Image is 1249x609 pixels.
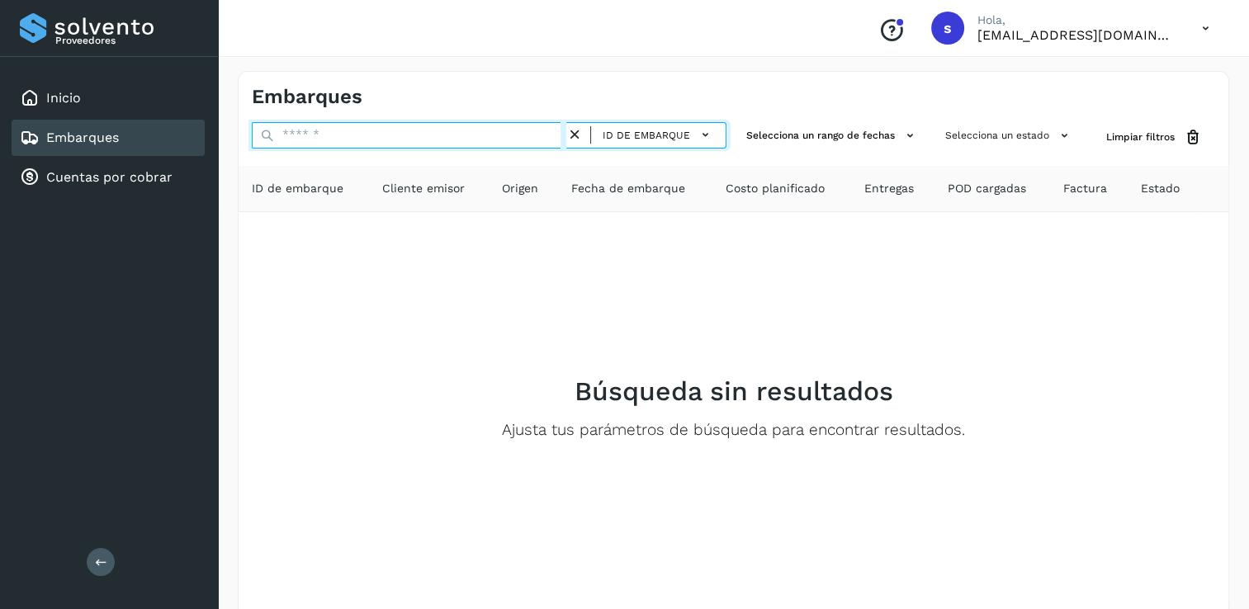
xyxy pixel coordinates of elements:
button: Limpiar filtros [1093,122,1215,153]
p: Proveedores [55,35,198,46]
h2: Búsqueda sin resultados [575,375,893,407]
div: Cuentas por cobrar [12,159,205,196]
span: POD cargadas [948,180,1026,197]
span: Origen [502,180,538,197]
button: ID de embarque [598,123,719,147]
p: Ajusta tus parámetros de búsqueda para encontrar resultados. [502,421,965,440]
p: sectram23@gmail.com [977,27,1176,43]
a: Inicio [46,90,81,106]
span: ID de embarque [603,128,690,143]
a: Cuentas por cobrar [46,169,173,185]
span: Fecha de embarque [571,180,685,197]
span: ID de embarque [252,180,343,197]
span: Factura [1063,180,1107,197]
div: Embarques [12,120,205,156]
span: Limpiar filtros [1106,130,1175,144]
a: Embarques [46,130,119,145]
span: Entregas [864,180,914,197]
span: Cliente emisor [382,180,465,197]
p: Hola, [977,13,1176,27]
h4: Embarques [252,85,362,109]
button: Selecciona un estado [939,122,1080,149]
span: Costo planificado [726,180,825,197]
div: Inicio [12,80,205,116]
span: Estado [1141,180,1180,197]
button: Selecciona un rango de fechas [740,122,925,149]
